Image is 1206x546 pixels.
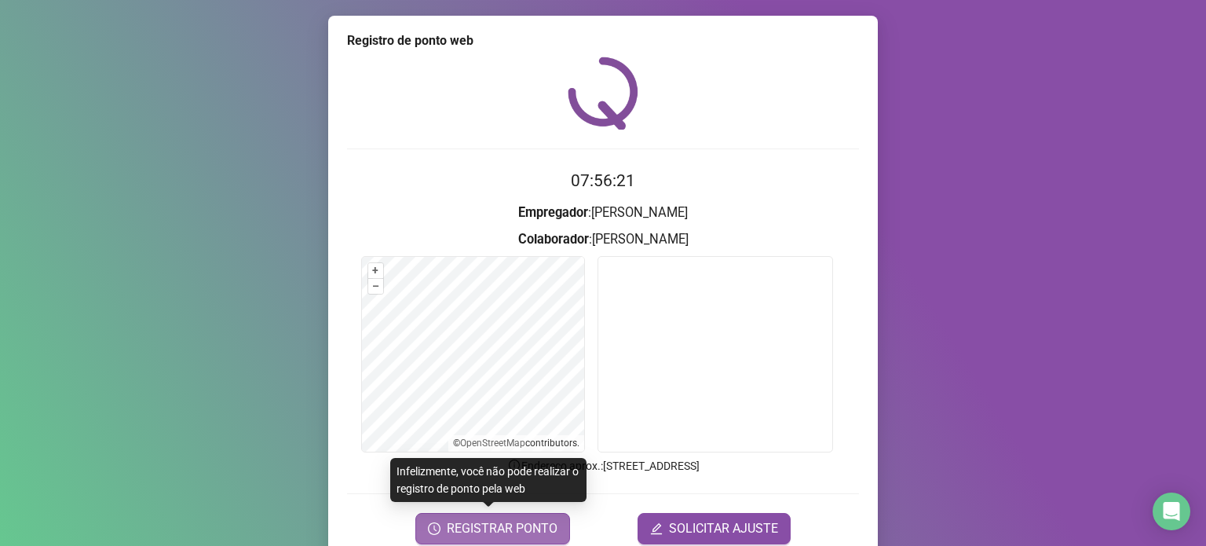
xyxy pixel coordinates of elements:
span: edit [650,522,663,535]
li: © contributors. [453,438,579,449]
h3: : [PERSON_NAME] [347,203,859,223]
strong: Empregador [518,205,588,220]
strong: Colaborador [518,232,589,247]
button: editSOLICITAR AJUSTE [638,513,791,544]
a: OpenStreetMap [460,438,525,449]
span: REGISTRAR PONTO [447,519,557,538]
div: Infelizmente, você não pode realizar o registro de ponto pela web [390,458,587,502]
span: clock-circle [428,522,440,535]
button: – [368,279,383,294]
span: SOLICITAR AJUSTE [669,519,778,538]
p: Endereço aprox. : [STREET_ADDRESS] [347,457,859,475]
div: Open Intercom Messenger [1153,493,1190,530]
time: 07:56:21 [571,171,635,190]
div: Registro de ponto web [347,31,859,50]
img: QRPoint [568,57,638,130]
h3: : [PERSON_NAME] [347,229,859,250]
button: + [368,263,383,278]
button: REGISTRAR PONTO [415,513,570,544]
